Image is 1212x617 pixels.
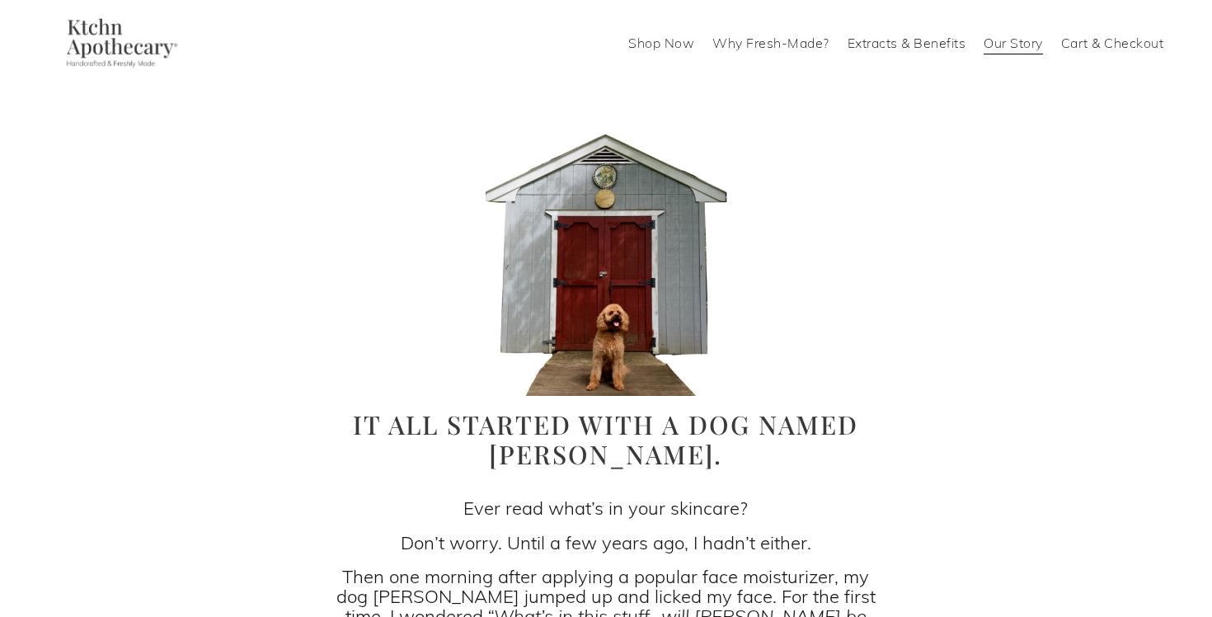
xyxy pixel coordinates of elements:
[712,30,829,56] a: Why Fresh-Made?
[984,30,1043,56] a: Our Story
[49,18,190,68] img: Ktchn Apothecary
[331,410,882,469] h1: It all started with a dog named [PERSON_NAME].
[331,497,882,517] p: Ever read what’s in your skincare?
[848,30,966,56] a: Extracts & Benefits
[331,532,882,552] p: Don’t worry. Until a few years ago, I hadn’t either.
[628,30,694,56] a: Shop Now
[1061,30,1164,56] a: Cart & Checkout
